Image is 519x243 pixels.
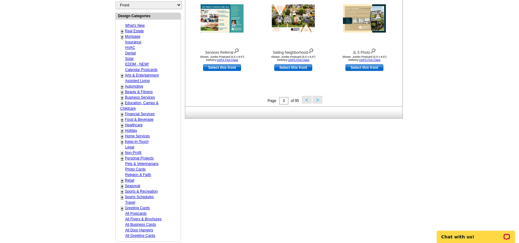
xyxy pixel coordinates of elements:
[121,128,123,133] a: +
[121,123,123,128] a: +
[125,178,134,182] a: Retail
[125,29,144,33] a: Real Estate
[121,206,123,211] a: +
[125,233,155,238] a: All Greeting Cards
[125,228,153,232] a: All Door Hangers
[125,45,135,50] a: HVAC
[125,151,141,155] a: Non-Profit
[125,145,134,149] a: Legal
[125,62,149,66] a: EDDM - NEW!
[125,217,162,221] a: All Flyers & Brochures
[121,73,123,78] a: +
[259,47,327,55] div: Selling Neighborhood
[125,90,153,94] a: Beauty & Fitness
[125,128,137,133] a: Holiday
[125,40,141,44] a: Insurance
[188,55,256,61] div: Shown: Jumbo Postcard (5.5 x 8.5") Delivery:
[121,84,123,89] a: +
[125,134,150,138] a: Home Services
[121,195,123,200] a: +
[203,64,241,71] a: use this design
[121,139,123,144] a: +
[125,95,155,100] a: Business Services
[121,156,123,161] a: +
[291,99,299,103] span: of 95
[343,4,386,33] img: JL 5 Photo
[121,95,123,100] a: +
[125,112,155,116] a: Financial Services
[125,51,136,55] a: Dental
[313,96,322,104] button: >
[188,47,256,55] div: Services Referral
[331,47,398,55] div: JL 5 Photo
[345,64,383,71] a: use this design
[331,55,398,61] div: Shown: Jumbo Postcard (5.5 x 8.5") Delivery:
[233,47,239,54] img: view design details
[121,34,123,39] a: +
[370,47,376,54] img: view design details
[201,4,244,33] img: Services Referral
[125,195,154,199] a: Sports Schedules
[125,189,158,194] a: Sports & Recreation
[125,200,135,205] a: Travel
[125,206,150,210] a: Greeting Cards
[121,112,123,117] a: +
[308,47,314,54] img: view design details
[121,151,123,155] a: +
[272,5,315,33] img: Selling Neighborhood
[125,73,159,77] a: Arts & Entertainment
[116,13,181,19] div: Design Categories
[125,156,154,160] a: Personal Projects
[121,189,123,194] a: +
[125,167,146,171] a: Photo Cards
[125,139,148,144] a: Keep-in-Touch
[121,117,123,122] a: +
[274,64,312,71] a: use this design
[268,99,276,103] span: Page
[121,184,123,189] a: +
[125,222,156,227] a: All Business Cards
[433,224,519,243] iframe: LiveChat chat widget
[125,34,140,39] a: Mortgage
[125,84,143,88] a: Automotive
[217,58,238,61] a: USPS First Class
[121,29,123,34] a: +
[121,134,123,139] a: +
[121,178,123,183] a: +
[359,58,381,61] a: USPS First Class
[125,123,143,127] a: Healthcare
[125,57,134,61] a: Solar
[125,184,140,188] a: Seasonal
[288,58,309,61] a: USPS First Class
[302,96,312,104] button: <
[125,173,151,177] a: Religion & Faith
[125,68,157,72] a: Calendar Postcards
[121,90,123,95] a: +
[125,23,145,28] a: What's New
[125,211,147,216] a: All Postcards
[125,117,153,122] a: Food & Beverage
[259,55,327,61] div: Shown: Jumbo Postcard (5.5 x 8.5") Delivery:
[120,101,158,111] a: Education, Camps & Childcare
[125,162,159,166] a: Pets & Veterinarians
[121,101,123,106] a: +
[125,79,150,83] a: Assisted Living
